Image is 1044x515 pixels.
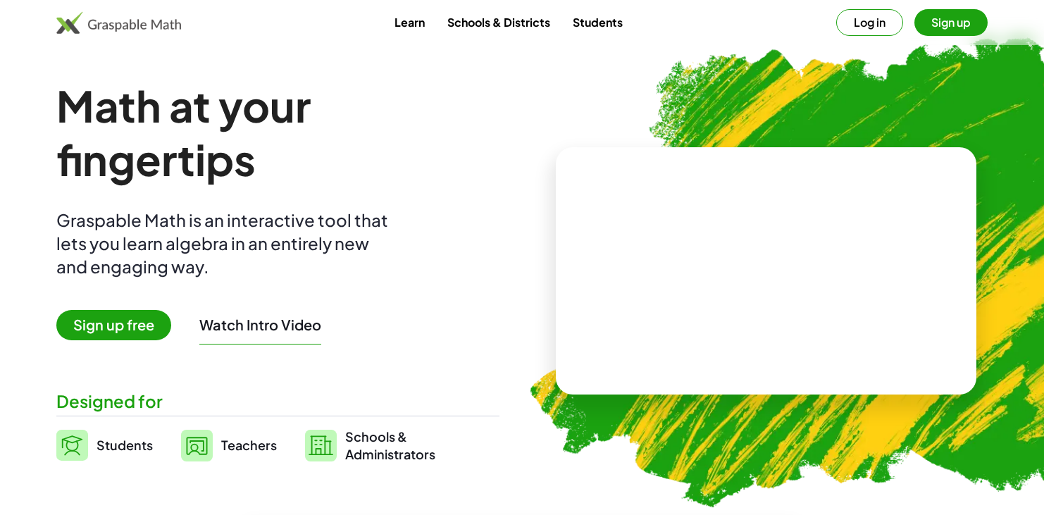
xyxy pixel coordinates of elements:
img: svg%3e [56,430,88,461]
a: Students [56,428,153,463]
h1: Math at your fingertips [56,79,499,186]
button: Watch Intro Video [199,316,321,334]
img: svg%3e [305,430,337,461]
div: Designed for [56,390,499,413]
a: Learn [383,9,436,35]
span: Sign up free [56,310,171,340]
button: Log in [836,9,903,36]
button: Sign up [914,9,988,36]
a: Schools & Districts [436,9,561,35]
img: svg%3e [181,430,213,461]
span: Students [97,437,153,453]
a: Schools &Administrators [305,428,435,463]
span: Teachers [221,437,277,453]
span: Schools & Administrators [345,428,435,463]
a: Teachers [181,428,277,463]
a: Students [561,9,634,35]
div: Graspable Math is an interactive tool that lets you learn algebra in an entirely new and engaging... [56,209,394,278]
video: What is this? This is dynamic math notation. Dynamic math notation plays a central role in how Gr... [661,218,872,323]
